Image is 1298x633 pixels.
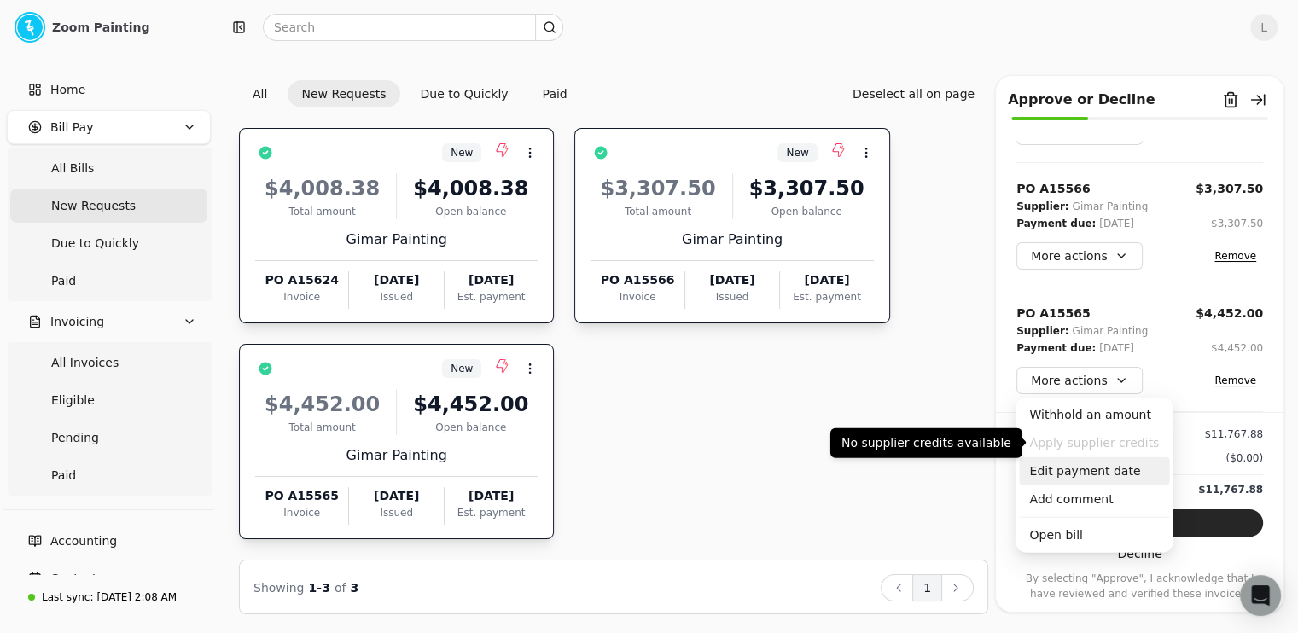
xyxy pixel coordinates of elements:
[50,532,117,550] span: Accounting
[42,589,93,605] div: Last sync:
[404,173,538,204] div: $4,008.38
[740,173,874,204] div: $3,307.50
[7,73,211,107] a: Home
[1072,322,1148,340] div: Gimar Painting
[50,570,103,588] span: Contacts
[445,487,538,505] div: [DATE]
[51,272,76,290] span: Paid
[1225,450,1263,466] div: ($0.00)
[685,289,779,305] div: Issued
[591,271,684,289] div: PO A15566
[51,354,119,372] span: All Invoices
[255,445,538,466] div: Gimar Painting
[1016,540,1263,567] button: Decline
[1016,305,1091,322] div: PO A15565
[1211,340,1263,357] button: $4,452.00
[1016,180,1091,198] div: PO A15566
[830,428,1022,458] div: No supplier credits available
[50,119,93,136] span: Bill Pay
[7,305,211,339] button: Invoicing
[255,389,389,420] div: $4,452.00
[591,289,684,305] div: Invoice
[1196,305,1263,322] button: $4,452.00
[10,383,207,417] a: Eligible
[309,581,330,595] span: 1 - 3
[51,197,136,215] span: New Requests
[591,173,725,204] div: $3,307.50
[51,429,99,447] span: Pending
[255,289,348,305] div: Invoice
[349,271,443,289] div: [DATE]
[1016,242,1143,270] button: More actions
[1016,322,1068,340] div: Supplier:
[51,160,94,177] span: All Bills
[1016,215,1096,232] div: Payment due:
[255,229,538,250] div: Gimar Painting
[839,80,988,107] button: Deselect all on page
[10,189,207,223] a: New Requests
[349,289,443,305] div: Issued
[10,346,207,380] a: All Invoices
[335,581,346,595] span: of
[50,313,104,331] span: Invoicing
[445,289,538,305] div: Est. payment
[1211,216,1263,231] div: $3,307.50
[1072,198,1148,215] div: Gimar Painting
[255,271,348,289] div: PO A15624
[451,361,473,376] span: New
[1211,340,1263,356] div: $4,452.00
[1204,427,1263,442] div: $11,767.88
[1016,398,1173,553] div: More actions
[1016,340,1096,357] div: Payment due:
[786,145,808,160] span: New
[10,264,207,298] a: Paid
[407,80,522,107] button: Due to Quickly
[1211,215,1263,232] button: $3,307.50
[1250,14,1278,41] button: L
[263,14,563,41] input: Search
[404,420,538,435] div: Open balance
[239,80,281,107] button: All
[451,145,473,160] span: New
[50,81,85,99] span: Home
[1016,367,1143,394] button: More actions
[52,19,203,36] div: Zoom Painting
[1198,482,1263,497] div: $11,767.88
[1008,90,1155,110] div: Approve or Decline
[239,80,581,107] div: Invoice filter options
[7,110,211,144] button: Bill Pay
[349,487,443,505] div: [DATE]
[10,151,207,185] a: All Bills
[10,421,207,455] a: Pending
[404,204,538,219] div: Open balance
[1019,485,1169,514] div: Add comment
[255,173,389,204] div: $4,008.38
[288,80,399,107] button: New Requests
[7,524,211,558] a: Accounting
[253,581,304,595] span: Showing
[7,561,211,595] a: Contacts
[10,226,207,260] a: Due to Quickly
[1208,370,1263,391] button: Remove
[1240,575,1281,616] div: Open Intercom Messenger
[1099,340,1134,357] div: [DATE]
[351,581,359,595] span: 3
[1016,198,1068,215] div: Supplier:
[1019,401,1169,429] div: Withhold an amount
[685,271,779,289] div: [DATE]
[780,289,873,305] div: Est. payment
[912,574,942,601] button: 1
[740,204,874,219] div: Open balance
[1196,180,1263,198] button: $3,307.50
[1019,457,1169,485] div: Edit payment date
[51,467,76,485] span: Paid
[404,389,538,420] div: $4,452.00
[1016,571,1263,601] p: By selecting "Approve", I acknowledge that I have reviewed and verified these invoices.
[10,458,207,492] a: Paid
[15,12,45,43] img: 53dfaddc-4243-4885-9112-5521109ec7d1.png
[780,271,873,289] div: [DATE]
[529,80,581,107] button: Paid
